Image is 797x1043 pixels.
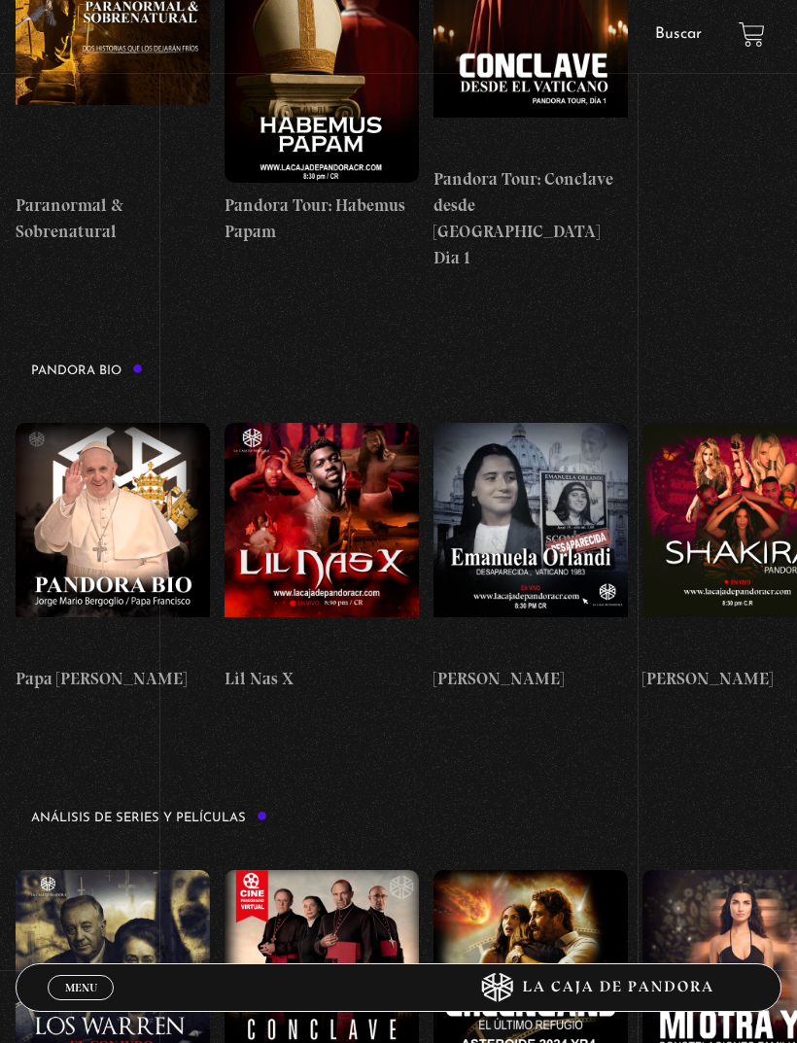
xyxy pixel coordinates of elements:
h4: Pandora Tour: Conclave desde [GEOGRAPHIC_DATA] Dia 1 [433,166,628,271]
h3: Análisis de series y películas [31,811,267,824]
span: Cerrar [58,998,104,1012]
a: [PERSON_NAME] [433,397,628,718]
h4: [PERSON_NAME] [433,666,628,692]
a: Lil Nas X [225,397,419,718]
a: Papa [PERSON_NAME] [16,397,210,718]
h4: Paranormal & Sobrenatural [16,192,210,245]
h4: Lil Nas X [225,666,419,692]
h4: Papa [PERSON_NAME] [16,666,210,692]
h3: Pandora Bio [31,364,143,377]
a: View your shopping cart [739,21,765,48]
a: Buscar [655,26,702,42]
span: Menu [65,982,97,993]
h4: Pandora Tour: Habemus Papam [225,192,419,245]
